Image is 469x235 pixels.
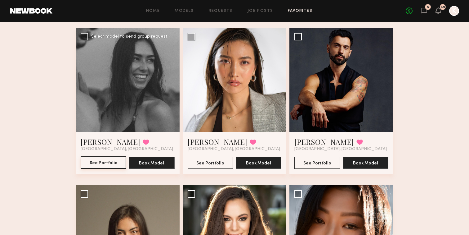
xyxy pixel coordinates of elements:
span: [GEOGRAPHIC_DATA], [GEOGRAPHIC_DATA] [294,147,387,152]
a: Job Posts [248,9,273,13]
a: 5 [421,7,427,15]
button: See Portfolio [81,156,126,169]
a: Favorites [288,9,312,13]
a: Book Model [236,160,281,165]
a: Home [146,9,160,13]
button: Book Model [236,157,281,169]
a: Requests [209,9,233,13]
div: 49 [440,6,445,9]
a: K [449,6,459,16]
a: Book Model [343,160,388,165]
a: Book Model [129,160,174,165]
div: Select model to send group request [91,35,167,39]
button: See Portfolio [188,157,233,169]
a: Models [175,9,194,13]
span: [GEOGRAPHIC_DATA], [GEOGRAPHIC_DATA] [188,147,280,152]
button: Book Model [129,157,174,169]
button: Book Model [343,157,388,169]
a: [PERSON_NAME] [294,137,354,147]
div: 5 [427,6,429,9]
a: [PERSON_NAME] [188,137,247,147]
a: [PERSON_NAME] [81,137,140,147]
span: [GEOGRAPHIC_DATA], [GEOGRAPHIC_DATA] [81,147,173,152]
button: See Portfolio [294,157,340,169]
